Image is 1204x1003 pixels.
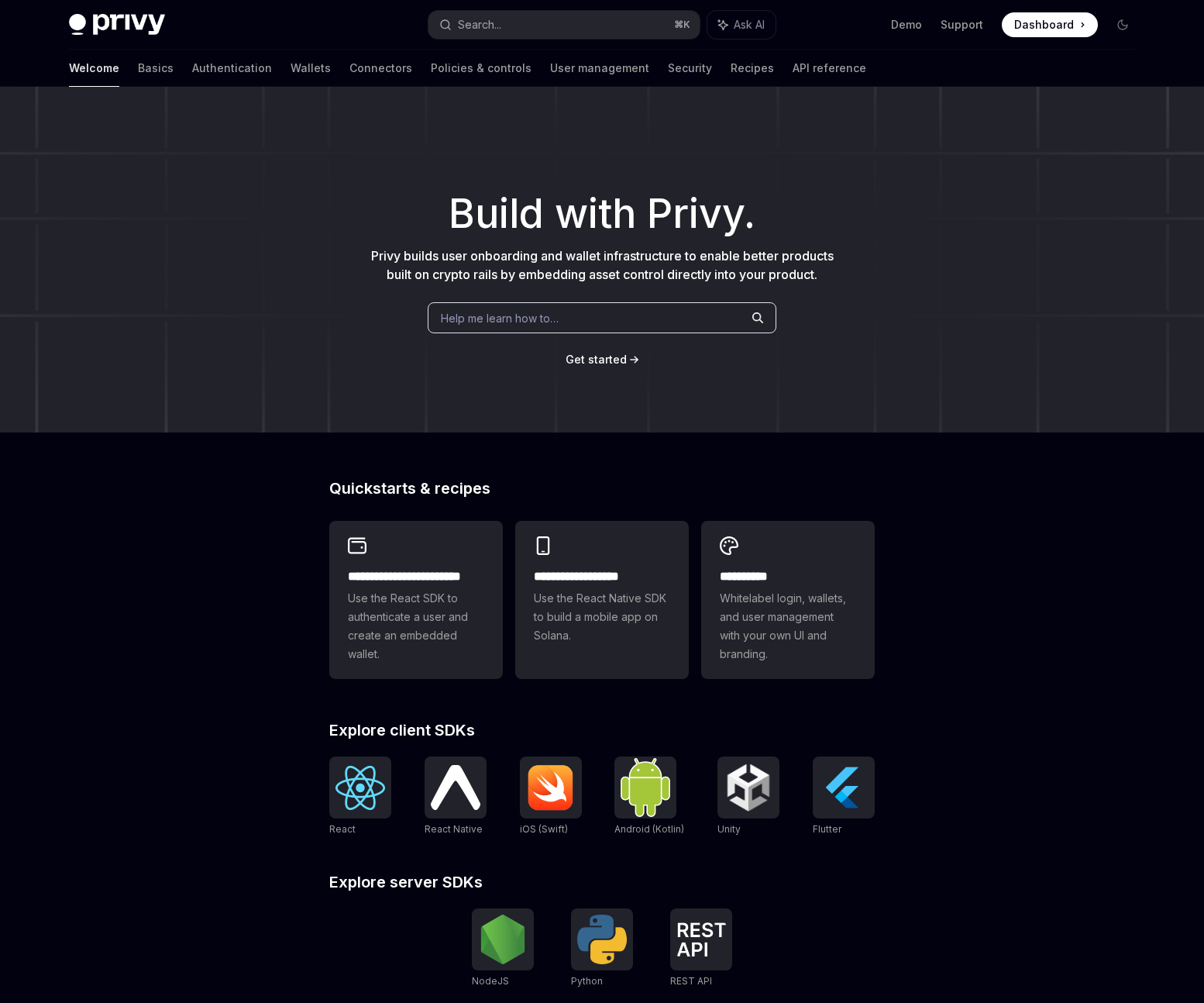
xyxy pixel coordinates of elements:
span: Flutter [813,823,841,835]
div: Search... [458,16,501,34]
span: React Native [425,823,483,835]
img: REST API [676,922,726,956]
a: REST APIREST API [670,908,732,989]
a: UnityUnity [717,757,779,837]
a: **** **** **** ***Use the React Native SDK to build a mobile app on Solana. [515,521,689,679]
img: dark logo [69,14,165,36]
span: NodeJS [472,975,509,987]
button: Ask AI [707,11,776,39]
a: **** *****Whitelabel login, wallets, and user management with your own UI and branding. [701,521,875,679]
span: Dashboard [1014,17,1074,33]
a: FlutterFlutter [813,757,875,837]
span: React [329,823,356,835]
span: Python [571,975,603,987]
span: Privy builds user onboarding and wallet infrastructure to enable better products built on crypto ... [371,248,834,282]
a: Demo [891,17,922,33]
a: Basics [138,50,174,87]
a: NodeJSNodeJS [472,908,534,989]
span: Help me learn how to… [441,310,559,326]
a: Android (Kotlin)Android (Kotlin) [614,757,684,837]
img: NodeJS [478,915,528,964]
a: Wallets [291,50,331,87]
span: REST API [670,975,712,987]
span: iOS (Swift) [520,823,568,835]
span: Whitelabel login, wallets, and user management with your own UI and branding. [720,589,856,663]
a: iOS (Swift)iOS (Swift) [520,757,582,837]
a: Connectors [349,50,412,87]
a: React NativeReact Native [425,757,487,837]
img: React [335,766,385,810]
span: Explore client SDKs [329,722,475,738]
span: Build with Privy. [449,200,755,228]
a: Get started [566,352,627,367]
img: Flutter [819,763,869,812]
span: Android (Kotlin) [614,823,684,835]
a: Authentication [192,50,272,87]
img: Android (Kotlin) [621,758,670,816]
img: React Native [431,765,480,809]
img: Python [577,915,627,964]
span: Ask AI [734,17,765,33]
span: Use the React SDK to authenticate a user and create an embedded wallet. [348,589,484,663]
span: Use the React Native SDK to build a mobile app on Solana. [534,589,670,645]
a: Policies & controls [431,50,531,87]
a: Dashboard [1002,12,1098,37]
a: PythonPython [571,908,633,989]
a: Welcome [69,50,119,87]
a: Security [668,50,712,87]
a: Support [941,17,983,33]
img: Unity [724,763,773,812]
a: API reference [793,50,866,87]
span: Quickstarts & recipes [329,481,490,496]
img: iOS (Swift) [526,764,576,811]
span: Unity [717,823,741,835]
a: Recipes [731,50,774,87]
a: User management [550,50,649,87]
button: Search...⌘K [428,11,700,39]
button: Toggle dark mode [1110,12,1135,37]
span: Get started [566,353,627,366]
span: Explore server SDKs [329,874,483,890]
a: ReactReact [329,757,391,837]
span: ⌘ K [674,19,690,31]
